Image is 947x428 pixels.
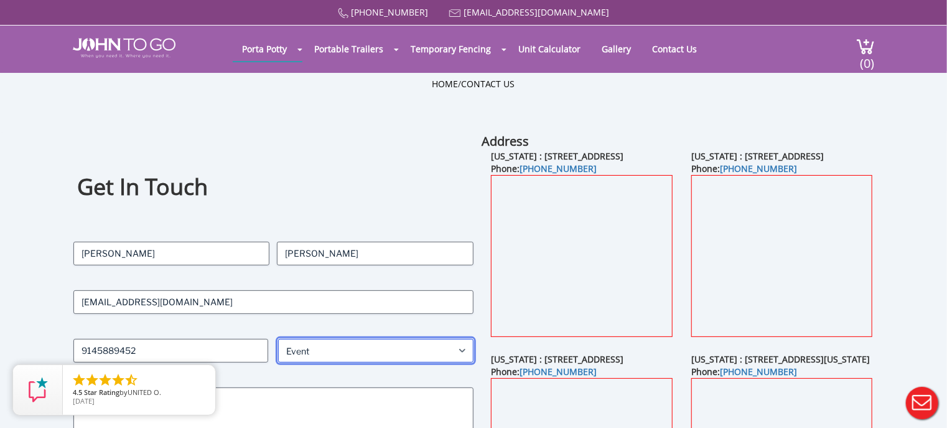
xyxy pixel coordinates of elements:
[462,78,515,90] a: Contact Us
[432,78,459,90] a: Home
[482,133,529,150] b: Address
[691,366,797,378] b: Phone:
[491,366,597,378] b: Phone:
[305,37,393,61] a: Portable Trailers
[111,373,126,388] li: 
[98,373,113,388] li: 
[26,378,50,402] img: Review Rating
[277,242,473,265] input: Last Name
[509,37,590,61] a: Unit Calculator
[643,37,706,61] a: Contact Us
[691,150,824,162] b: [US_STATE] : [STREET_ADDRESS]
[720,366,797,378] a: [PHONE_NUMBER]
[520,366,597,378] a: [PHONE_NUMBER]
[73,388,82,397] span: 4.5
[592,37,640,61] a: Gallery
[464,6,609,18] a: [EMAIL_ADDRESS][DOMAIN_NAME]
[124,373,139,388] li: 
[73,339,269,363] input: Phone
[73,38,175,58] img: JOHN to go
[338,8,348,19] img: Call
[449,9,461,17] img: Mail
[72,373,86,388] li: 
[77,172,469,202] h1: Get In Touch
[691,163,797,174] b: Phone:
[491,353,623,365] b: [US_STATE] : [STREET_ADDRESS]
[520,163,597,174] a: [PHONE_NUMBER]
[85,373,100,388] li: 
[491,163,597,174] b: Phone:
[73,396,95,406] span: [DATE]
[691,353,870,365] b: [US_STATE] : [STREET_ADDRESS][US_STATE]
[233,37,296,61] a: Porta Potty
[491,150,623,162] b: [US_STATE] : [STREET_ADDRESS]
[401,37,500,61] a: Temporary Fencing
[73,242,270,265] input: First Name
[84,388,119,397] span: Star Rating
[860,45,875,72] span: (0)
[856,38,875,55] img: cart a
[432,78,515,90] ul: /
[897,378,947,428] button: Live Chat
[351,6,428,18] a: [PHONE_NUMBER]
[73,290,473,314] input: Email
[128,388,161,397] span: UNITED O.
[720,163,797,174] a: [PHONE_NUMBER]
[73,389,205,397] span: by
